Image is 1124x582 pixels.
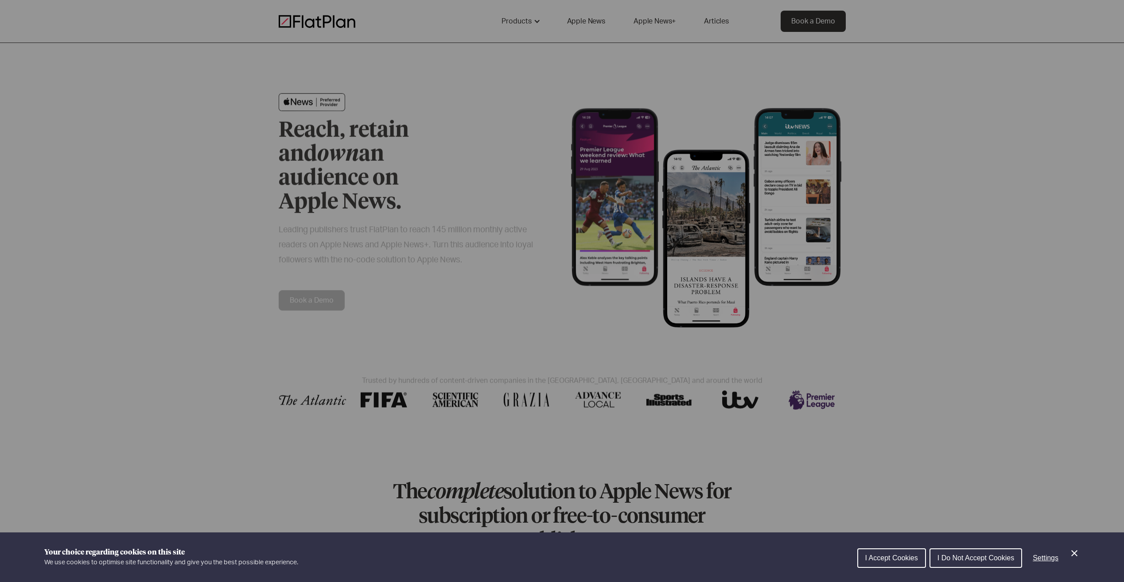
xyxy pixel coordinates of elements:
span: I Accept Cookies [865,554,918,562]
span: I Do Not Accept Cookies [937,554,1014,562]
p: We use cookies to optimise site functionality and give you the best possible experience. [44,558,298,567]
button: Close Cookie Control [1069,548,1080,559]
h1: Your choice regarding cookies on this site [44,547,298,558]
button: Settings [1026,549,1066,567]
button: I Do Not Accept Cookies [930,548,1022,568]
button: I Accept Cookies [857,548,926,568]
span: Settings [1033,554,1058,562]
